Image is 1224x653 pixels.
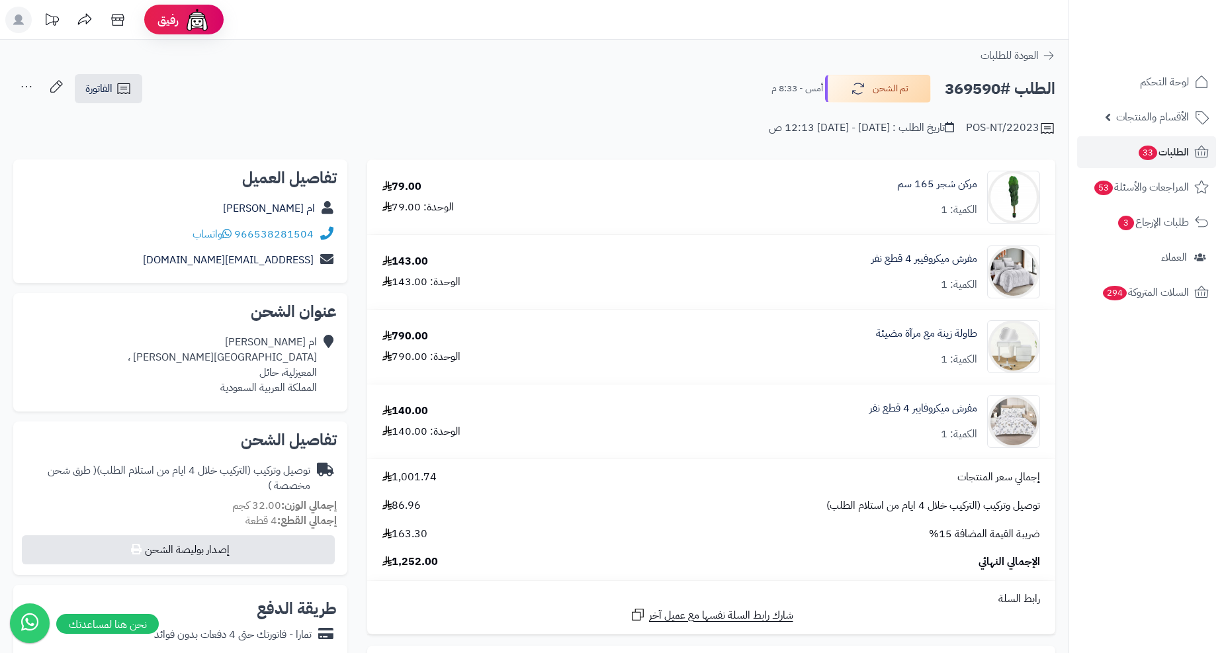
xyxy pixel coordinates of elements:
[234,226,314,242] a: 966538281504
[24,432,337,448] h2: تفاصيل الشحن
[223,200,315,216] a: ام [PERSON_NAME]
[979,554,1040,570] span: الإجمالي النهائي
[1077,66,1216,98] a: لوحة التحكم
[1137,143,1189,161] span: الطلبات
[22,535,335,564] button: إصدار بوليصة الشحن
[1077,277,1216,308] a: السلات المتروكة294
[382,470,437,485] span: 1,001.74
[957,470,1040,485] span: إجمالي سعر المنتجات
[941,352,977,367] div: الكمية: 1
[382,329,428,344] div: 790.00
[871,251,977,267] a: مفرش ميكروفيبر 4 قطع نفر
[630,607,793,623] a: شارك رابط السلة نفسها مع عميل آخر
[1117,213,1189,232] span: طلبات الإرجاع
[869,401,977,416] a: مفرش ميكروفايبر 4 قطع نفر
[257,601,337,617] h2: طريقة الدفع
[35,7,68,36] a: تحديثات المنصة
[184,7,210,33] img: ai-face.png
[1161,248,1187,267] span: العملاء
[1118,216,1134,230] span: 3
[382,179,421,195] div: 79.00
[382,527,427,542] span: 163.30
[1134,31,1211,59] img: logo-2.png
[826,498,1040,513] span: توصيل وتركيب (التركيب خلال 4 ايام من استلام الطلب)
[24,463,310,494] div: توصيل وتركيب (التركيب خلال 4 ايام من استلام الطلب)
[945,75,1055,103] h2: الطلب #369590
[876,326,977,341] a: طاولة زينة مع مرآة مضيئة
[897,177,977,192] a: مركن شجر 165 سم
[941,202,977,218] div: الكمية: 1
[281,498,337,513] strong: إجمالي الوزن:
[988,320,1039,373] img: 1745504823-1-90x90.jpg
[929,527,1040,542] span: ضريبة القيمة المضافة 15%
[771,82,823,95] small: أمس - 8:33 م
[193,226,232,242] a: واتساب
[24,170,337,186] h2: تفاصيل العميل
[372,591,1050,607] div: رابط السلة
[988,395,1039,448] img: 1754375734-1-90x90.jpg
[382,554,438,570] span: 1,252.00
[75,74,142,103] a: الفاتورة
[382,498,421,513] span: 86.96
[1077,171,1216,203] a: المراجعات والأسئلة53
[85,81,112,97] span: الفاتورة
[232,498,337,513] small: 32.00 كجم
[1077,241,1216,273] a: العملاء
[382,349,460,365] div: الوحدة: 790.00
[382,275,460,290] div: الوحدة: 143.00
[382,254,428,269] div: 143.00
[1140,73,1189,91] span: لوحة التحكم
[1094,181,1114,195] span: 53
[988,245,1039,298] img: 1729515364-110201010714110201010714-90x90.jpg
[649,608,793,623] span: شارك رابط السلة نفسها مع عميل آخر
[1139,146,1158,160] span: 33
[988,171,1039,224] img: 1695627312-5234523453-90x90.jpg
[382,404,428,419] div: 140.00
[157,12,179,28] span: رفيق
[981,48,1039,64] span: العودة للطلبات
[1077,206,1216,238] a: طلبات الإرجاع3
[245,513,337,529] small: 4 قطعة
[143,252,314,268] a: [EMAIL_ADDRESS][DOMAIN_NAME]
[277,513,337,529] strong: إجمالي القطع:
[382,200,454,215] div: الوحدة: 79.00
[382,424,460,439] div: الوحدة: 140.00
[48,462,310,494] span: ( طرق شحن مخصصة )
[825,75,931,103] button: تم الشحن
[1102,283,1189,302] span: السلات المتروكة
[24,304,337,320] h2: عنوان الشحن
[769,120,954,136] div: تاريخ الطلب : [DATE] - [DATE] 12:13 ص
[966,120,1055,136] div: POS-NT/22023
[1103,286,1127,300] span: 294
[941,277,977,292] div: الكمية: 1
[1116,108,1189,126] span: الأقسام والمنتجات
[941,427,977,442] div: الكمية: 1
[154,627,312,642] div: تمارا - فاتورتك حتى 4 دفعات بدون فوائد
[1093,178,1189,196] span: المراجعات والأسئلة
[981,48,1055,64] a: العودة للطلبات
[128,335,317,395] div: ام [PERSON_NAME] [GEOGRAPHIC_DATA][PERSON_NAME] ، المعيزلية، حائل المملكة العربية السعودية
[1077,136,1216,168] a: الطلبات33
